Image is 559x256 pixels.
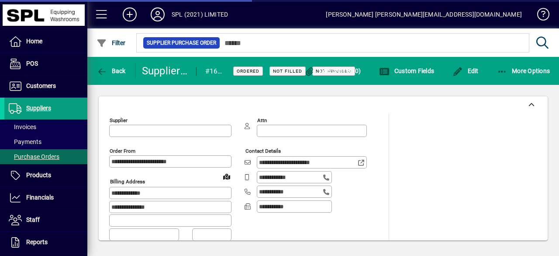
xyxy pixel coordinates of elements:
span: Custom Fields [379,67,434,74]
a: Home [4,31,87,53]
a: Knowledge Base [531,2,548,30]
span: Back [97,67,126,74]
span: Not Filled [273,68,302,74]
a: Products [4,165,87,186]
span: Reports [26,238,48,245]
span: POS [26,60,38,67]
span: Supplier Purchase Order [147,39,216,47]
button: Custom Fields [377,63,436,79]
span: Suppliers [26,105,51,112]
mat-label: Order from [110,148,135,154]
span: Staff [26,216,40,223]
span: Documents (0) [304,67,361,74]
a: Staff [4,209,87,231]
button: Edit [450,63,481,79]
span: Customers [26,82,56,89]
span: Home [26,38,42,45]
button: Profile [144,7,172,22]
button: Documents (0) [302,63,363,79]
app-page-header-button: Back [87,63,135,79]
mat-label: Attn [257,117,267,123]
a: Financials [4,187,87,209]
div: [PERSON_NAME] [PERSON_NAME][EMAIL_ADDRESS][DOMAIN_NAME] [326,7,522,21]
div: SPL (2021) LIMITED [172,7,228,21]
a: Invoices [4,119,87,134]
mat-label: Supplier [110,117,128,123]
a: Purchase Orders [4,149,87,164]
span: Financials [26,194,54,201]
a: View on map [220,169,234,183]
a: Customers [4,75,87,97]
div: Supplier Purchase Order [142,64,187,78]
span: More Options [497,67,550,74]
span: Invoices [9,123,36,130]
span: Edit [452,67,479,74]
button: Filter [94,35,128,51]
div: #16660 [205,64,222,78]
button: More Options [495,63,552,79]
a: Payments [4,134,87,149]
span: Products [26,172,51,179]
span: Payments [9,138,41,145]
button: Add [116,7,144,22]
a: POS [4,53,87,75]
span: Purchase Orders [9,153,59,160]
a: Reports [4,231,87,253]
button: Back [94,63,128,79]
span: Ordered [237,68,259,74]
span: Filter [97,39,126,46]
